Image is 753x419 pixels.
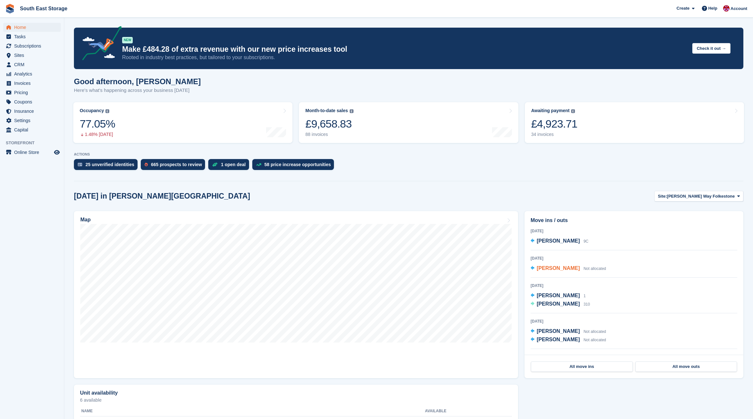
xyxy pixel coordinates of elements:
[537,328,580,334] span: [PERSON_NAME]
[3,51,61,60] a: menu
[80,132,115,137] div: 1.48% [DATE]
[667,193,735,200] span: [PERSON_NAME] Way Folkestone
[531,300,590,308] a: [PERSON_NAME] 310
[14,79,53,88] span: Invoices
[53,148,61,156] a: Preview store
[531,327,606,336] a: [PERSON_NAME] Not allocated
[3,116,61,125] a: menu
[635,361,737,372] a: All move outs
[3,23,61,32] a: menu
[14,69,53,78] span: Analytics
[122,45,687,54] p: Make £484.28 of extra revenue with our new price increases tool
[531,283,737,289] div: [DATE]
[531,228,737,234] div: [DATE]
[141,159,209,173] a: 665 prospects to review
[14,60,53,69] span: CRM
[692,43,731,54] button: Check it out →
[531,336,606,344] a: [PERSON_NAME] Not allocated
[531,255,737,261] div: [DATE]
[74,87,201,94] p: Here's what's happening across your business [DATE]
[3,97,61,106] a: menu
[571,109,575,113] img: icon-info-grey-7440780725fd019a000dd9b08b2336e03edf1995a4989e88bcd33f0948082b44.svg
[74,211,518,378] a: Map
[531,354,737,360] div: [DATE]
[531,117,578,130] div: £4,923.71
[80,406,425,416] th: Name
[80,117,115,130] div: 77.05%
[3,60,61,69] a: menu
[85,162,134,167] div: 25 unverified identities
[537,238,580,244] span: [PERSON_NAME]
[531,264,606,273] a: [PERSON_NAME] Not allocated
[78,163,82,166] img: verify_identity-adf6edd0f0f0b5bbfe63781bf79b02c33cf7c696d77639b501bdc392416b5a36.svg
[3,32,61,41] a: menu
[305,108,348,113] div: Month-to-date sales
[525,102,744,143] a: Awaiting payment £4,923.71 34 invoices
[3,148,61,157] a: menu
[80,217,91,223] h2: Map
[425,406,479,416] th: Available
[584,338,606,342] span: Not allocated
[151,162,202,167] div: 665 prospects to review
[252,159,337,173] a: 58 price increase opportunities
[299,102,518,143] a: Month-to-date sales £9,658.83 88 invoices
[3,107,61,116] a: menu
[537,301,580,307] span: [PERSON_NAME]
[122,54,687,61] p: Rooted in industry best practices, but tailored to your subscriptions.
[305,132,353,137] div: 88 invoices
[658,193,667,200] span: Site:
[74,77,201,86] h1: Good afternoon, [PERSON_NAME]
[531,217,737,224] h2: Move ins / outs
[584,266,606,271] span: Not allocated
[531,361,633,372] a: All move ins
[3,125,61,134] a: menu
[80,398,512,402] p: 6 available
[350,109,354,113] img: icon-info-grey-7440780725fd019a000dd9b08b2336e03edf1995a4989e88bcd33f0948082b44.svg
[3,69,61,78] a: menu
[264,162,331,167] div: 58 price increase opportunities
[531,132,578,137] div: 34 invoices
[3,88,61,97] a: menu
[80,390,118,396] h2: Unit availability
[74,192,250,201] h2: [DATE] in [PERSON_NAME][GEOGRAPHIC_DATA]
[537,293,580,298] span: [PERSON_NAME]
[723,5,730,12] img: Roger Norris
[584,329,606,334] span: Not allocated
[3,79,61,88] a: menu
[145,163,148,166] img: prospect-51fa495bee0391a8d652442698ab0144808aea92771e9ea1ae160a38d050c398.svg
[654,191,743,201] button: Site: [PERSON_NAME] Way Folkestone
[74,152,743,156] p: ACTIONS
[212,162,218,167] img: deal-1b604bf984904fb50ccaf53a9ad4b4a5d6e5aea283cecdc64d6e3604feb123c2.svg
[14,107,53,116] span: Insurance
[305,117,353,130] div: £9,658.83
[14,23,53,32] span: Home
[14,97,53,106] span: Coupons
[80,108,104,113] div: Occupancy
[731,5,747,12] span: Account
[208,159,252,173] a: 1 open deal
[531,292,586,300] a: [PERSON_NAME] 1
[17,3,70,14] a: South East Storage
[14,32,53,41] span: Tasks
[531,237,588,245] a: [PERSON_NAME] 9C
[14,148,53,157] span: Online Store
[537,337,580,342] span: [PERSON_NAME]
[3,41,61,50] a: menu
[531,318,737,324] div: [DATE]
[77,26,122,63] img: price-adjustments-announcement-icon-8257ccfd72463d97f412b2fc003d46551f7dbcb40ab6d574587a9cd5c0d94...
[14,116,53,125] span: Settings
[105,109,109,113] img: icon-info-grey-7440780725fd019a000dd9b08b2336e03edf1995a4989e88bcd33f0948082b44.svg
[584,294,586,298] span: 1
[256,163,261,166] img: price_increase_opportunities-93ffe204e8149a01c8c9dc8f82e8f89637d9d84a8eef4429ea346261dce0b2c0.svg
[5,4,15,13] img: stora-icon-8386f47178a22dfd0bd8f6a31ec36ba5ce8667c1dd55bd0f319d3a0aa187defe.svg
[584,302,590,307] span: 310
[531,108,570,113] div: Awaiting payment
[14,88,53,97] span: Pricing
[74,159,141,173] a: 25 unverified identities
[584,239,588,244] span: 9C
[73,102,292,143] a: Occupancy 77.05% 1.48% [DATE]
[122,37,133,43] div: NEW
[537,265,580,271] span: [PERSON_NAME]
[677,5,689,12] span: Create
[708,5,717,12] span: Help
